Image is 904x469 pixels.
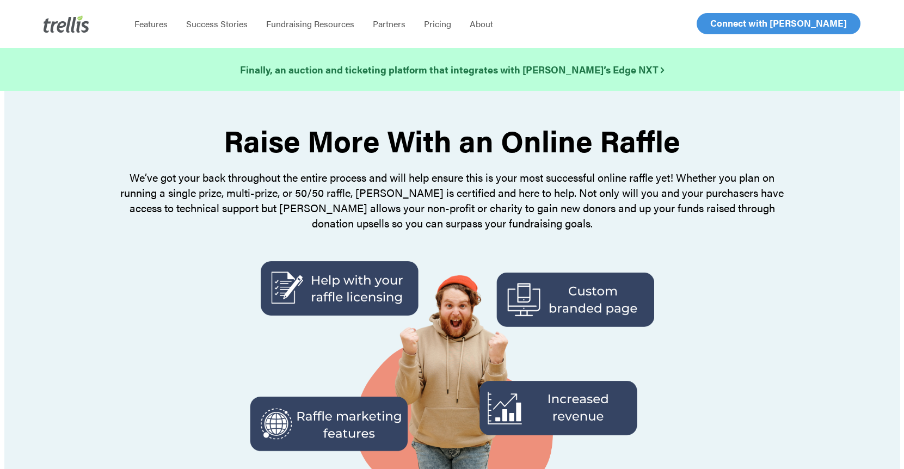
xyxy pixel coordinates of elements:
span: Features [134,17,168,30]
span: Connect with [PERSON_NAME] [710,16,847,29]
a: Pricing [415,18,460,29]
strong: Finally, an auction and ticketing platform that integrates with [PERSON_NAME]’s Edge NXT [240,63,664,76]
span: Fundraising Resources [266,17,354,30]
a: Connect with [PERSON_NAME] [697,13,860,34]
span: About [470,17,493,30]
strong: Raise More With an Online Raffle [224,119,680,161]
span: We’ve got your back throughout the entire process and will help ensure this is your most successf... [120,169,784,231]
a: Success Stories [177,18,257,29]
img: Trellis [44,15,89,33]
a: Partners [364,18,415,29]
a: Features [125,18,177,29]
span: Partners [373,17,405,30]
a: Fundraising Resources [257,18,364,29]
a: Finally, an auction and ticketing platform that integrates with [PERSON_NAME]’s Edge NXT [240,62,664,77]
span: Pricing [424,17,451,30]
span: Success Stories [186,17,248,30]
a: About [460,18,502,29]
